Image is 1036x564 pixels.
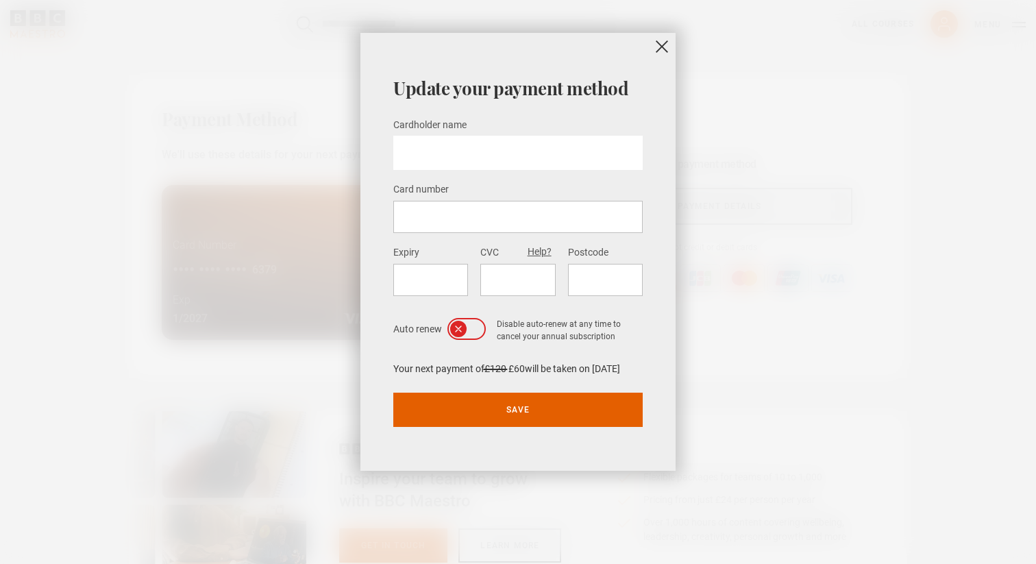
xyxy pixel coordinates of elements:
p: Disable auto-renew at any time to cancel your annual subscription [497,318,643,345]
iframe: Secure expiration date input frame [404,273,457,286]
p: Your next payment of will be taken on [DATE] [393,362,643,376]
label: Postcode [568,245,608,261]
label: CVC [480,245,499,261]
iframe: Secure CVC input frame [491,273,544,286]
span: Auto renew [393,322,442,336]
label: Cardholder name [393,117,467,134]
span: £120 [484,363,506,374]
h2: Update your payment method [393,77,643,100]
button: Save [393,393,643,427]
button: close [648,33,676,60]
label: Expiry [393,245,419,261]
iframe: Secure card number input frame [404,210,632,223]
span: £60 [508,363,525,374]
iframe: Secure postal code input frame [579,273,632,286]
label: Card number [393,182,449,198]
button: Help? [523,243,556,261]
